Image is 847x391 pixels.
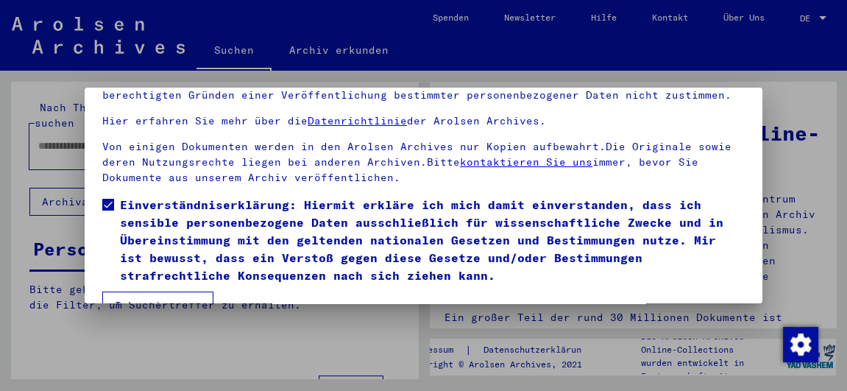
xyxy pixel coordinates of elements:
[308,114,407,127] a: Datenrichtlinie
[102,139,745,186] p: Von einigen Dokumenten werden in den Arolsen Archives nur Kopien aufbewahrt.Die Originale sowie d...
[102,292,213,320] button: Ich stimme zu
[102,113,745,129] p: Hier erfahren Sie mehr über die der Arolsen Archives.
[460,155,592,169] a: kontaktieren Sie uns
[120,196,745,284] span: Einverständniserklärung: Hiermit erkläre ich mich damit einverstanden, dass ich sensible personen...
[783,327,818,362] img: Zustimmung ändern
[102,72,745,103] p: Bitte Sie uns, wenn Sie beispielsweise als Betroffener oder Angehöriger aus berechtigten Gründen ...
